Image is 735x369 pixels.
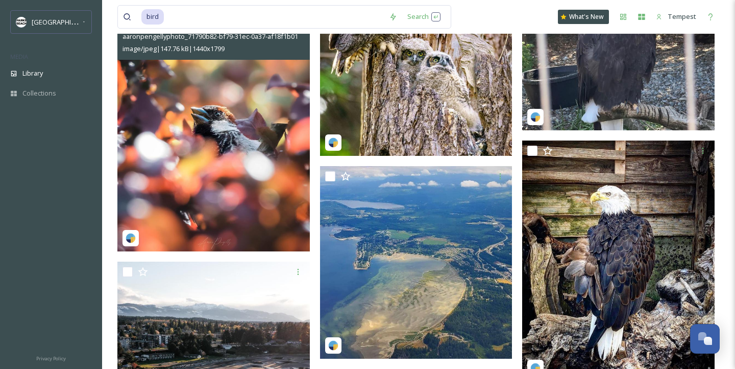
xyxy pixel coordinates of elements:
span: Privacy Policy [36,355,66,362]
span: Collections [22,88,56,98]
img: skydive_vancouver_island_5a7bd77c-b668-0033-1a6b-09e5964ec959.jpg [320,166,512,359]
img: snapsea-logo.png [328,137,338,148]
a: What's New [558,10,609,24]
a: Privacy Policy [36,352,66,364]
div: Search [402,7,446,27]
button: Open Chat [690,324,720,354]
img: snapsea-logo.png [126,233,136,243]
img: snapsea-logo.png [530,112,541,122]
img: snapsea-logo.png [328,340,338,351]
span: image/jpeg | 147.76 kB | 1440 x 1799 [122,44,225,53]
span: bird [141,9,164,24]
span: Library [22,68,43,78]
a: Tempest [651,7,701,27]
img: aaronpengellyphoto_71790b82-bf79-31ec-0a37-af18f1b01366.jpg [117,11,310,251]
span: [GEOGRAPHIC_DATA] Tourism [32,17,123,27]
img: parks%20beach.jpg [16,17,27,27]
span: MEDIA [10,53,28,60]
span: aaronpengellyphoto_71790b82-bf79-31ec-0a37-af18f1b01366.jpg [122,31,320,41]
span: Tempest [668,12,696,21]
